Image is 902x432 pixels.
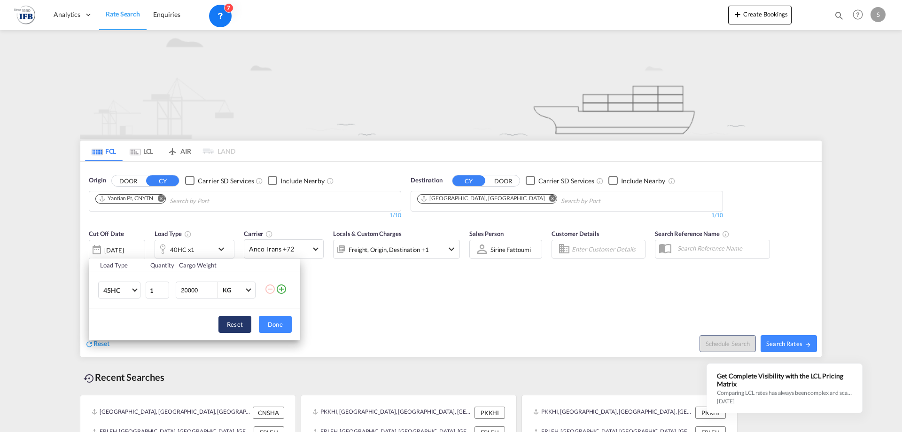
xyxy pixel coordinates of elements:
[145,259,174,272] th: Quantity
[259,316,292,333] button: Done
[223,286,231,294] div: KG
[180,282,218,298] input: Enter Weight
[264,283,276,295] md-icon: icon-minus-circle-outline
[98,282,140,298] md-select: Choose: 45HC
[103,286,131,295] span: 45HC
[179,261,259,269] div: Cargo Weight
[218,316,251,333] button: Reset
[276,283,287,295] md-icon: icon-plus-circle-outline
[146,282,169,298] input: Qty
[89,259,145,272] th: Load Type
